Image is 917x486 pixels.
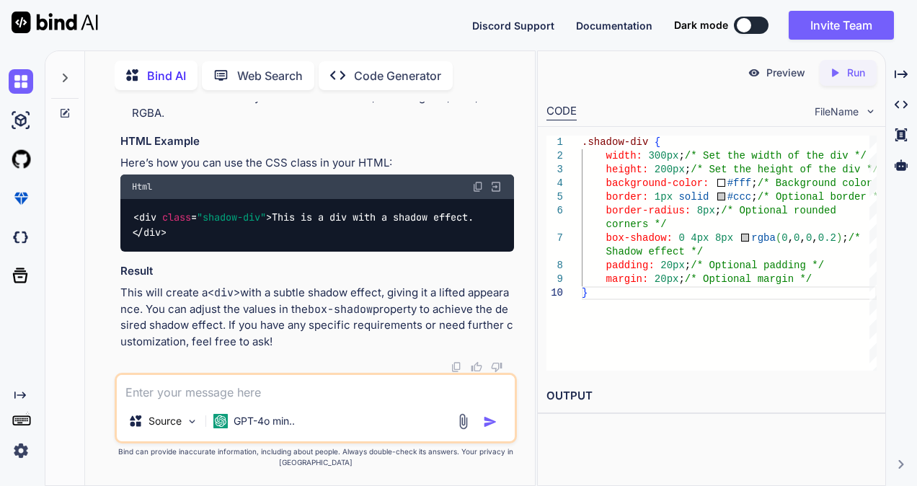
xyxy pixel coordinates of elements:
[789,11,894,40] button: Invite Team
[143,226,161,239] span: div
[472,181,484,193] img: copy
[655,164,685,175] span: 200px
[685,164,691,175] span: ;
[472,19,554,32] span: Discord Support
[132,226,167,239] span: </ >
[787,232,793,244] span: ,
[606,273,648,285] span: margin:
[648,150,678,162] span: 300px
[538,379,885,413] h2: OUTPUT
[489,180,502,193] img: Open in Browser
[147,67,186,84] p: Bind AI
[483,415,497,429] img: icon
[685,260,691,271] span: ;
[721,205,836,216] span: /* Optional rounded
[812,232,818,244] span: ,
[606,150,642,162] span: width:
[115,446,517,468] p: Bind can provide inaccurate information, including about people. Always double-check its answers....
[715,232,733,244] span: 8px
[120,133,514,150] h3: HTML Example
[818,232,836,244] span: 0.2
[727,191,751,203] span: #ccc
[847,66,865,80] p: Run
[546,190,563,204] div: 5
[606,164,648,175] span: height:
[9,225,33,249] img: darkCloudIdeIcon
[472,18,554,33] button: Discord Support
[213,414,228,428] img: GPT-4o mini
[727,177,751,189] span: #fff
[781,232,787,244] span: 0
[655,136,660,148] span: {
[546,259,563,273] div: 8
[354,67,441,84] p: Code Generator
[9,186,33,211] img: premium
[655,273,679,285] span: 20px
[546,163,563,177] div: 3
[606,260,654,271] span: padding:
[576,18,652,33] button: Documentation
[757,177,890,189] span: /* Background color */
[691,260,824,271] span: /* Optional padding */
[606,246,702,257] span: Shadow effect */
[149,414,182,428] p: Source
[864,105,877,118] img: chevron down
[208,286,240,300] code: <div>
[674,18,728,32] span: Dark mode
[606,218,666,230] span: corners */
[546,103,577,120] div: CODE
[133,211,272,224] span: < = >
[748,66,761,79] img: preview
[162,211,191,224] span: class
[691,232,709,244] span: 4px
[546,273,563,286] div: 9
[186,415,198,428] img: Pick Models
[576,19,652,32] span: Documentation
[546,136,563,149] div: 1
[696,205,714,216] span: 8px
[751,232,776,244] span: rgba
[806,232,812,244] span: 0
[685,273,812,285] span: /* Optional margin */
[751,191,757,203] span: ;
[9,147,33,172] img: githubLight
[691,164,878,175] span: /* Set the height of the div */
[715,205,721,216] span: ;
[655,191,673,203] span: 1px
[546,231,563,245] div: 7
[678,232,684,244] span: 0
[766,66,805,80] p: Preview
[546,286,563,300] div: 10
[546,204,563,218] div: 6
[582,287,588,299] span: }
[9,69,33,94] img: chat
[139,211,156,224] span: div
[685,150,867,162] span: /* Set the width of the div */
[234,414,295,428] p: GPT-4o min..
[120,155,514,172] p: Here’s how you can use the CSS class in your HTML:
[12,12,98,33] img: Bind AI
[308,302,373,317] code: box-shadow
[606,232,672,244] span: box-shadow:
[546,177,563,190] div: 4
[799,232,805,244] span: ,
[757,191,884,203] span: /* Optional border */
[582,136,648,148] span: .shadow-div
[132,181,152,193] span: Html
[660,260,685,271] span: 20px
[815,105,859,119] span: FileName
[794,232,799,244] span: 0
[678,191,709,203] span: solid
[9,108,33,133] img: ai-studio
[842,232,848,244] span: ;
[836,232,842,244] span: )
[606,177,709,189] span: background-color:
[451,361,462,373] img: copy
[120,263,514,280] h3: Result
[120,285,514,350] p: This will create a with a subtle shadow effect, giving it a lifted appearance. You can adjust the...
[546,149,563,163] div: 2
[751,177,757,189] span: ;
[9,438,33,463] img: settings
[471,361,482,373] img: like
[606,191,648,203] span: border:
